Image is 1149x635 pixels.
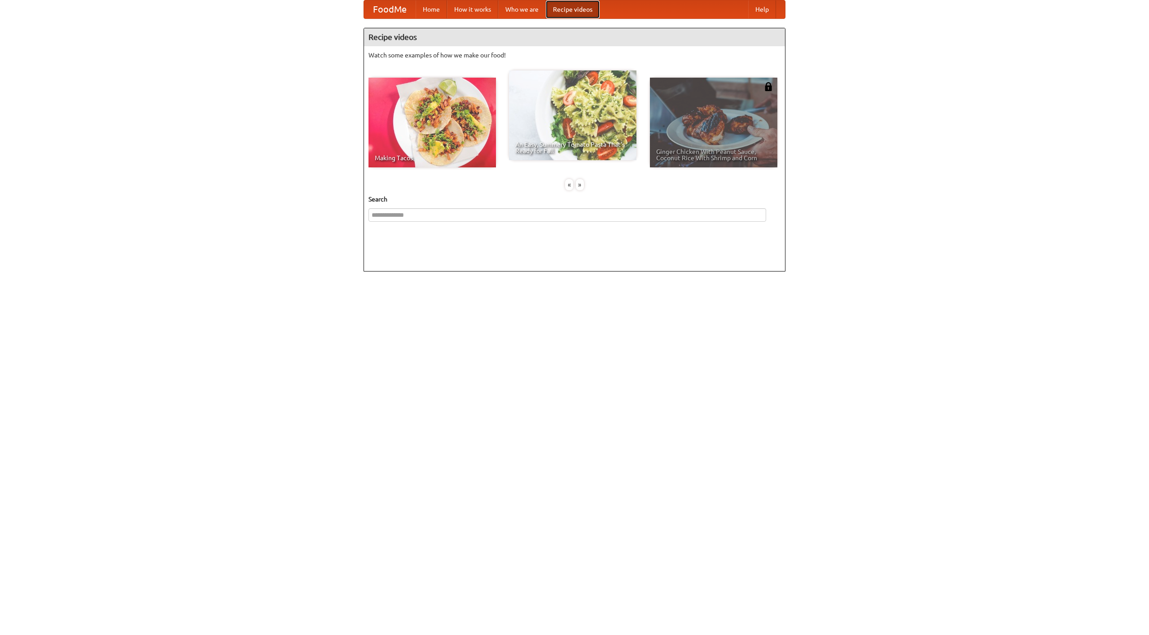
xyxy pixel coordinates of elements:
h4: Recipe videos [364,28,785,46]
div: » [576,179,584,190]
a: Help [748,0,776,18]
a: Who we are [498,0,546,18]
img: 483408.png [764,82,773,91]
a: Recipe videos [546,0,600,18]
a: Making Tacos [368,78,496,167]
a: Home [416,0,447,18]
h5: Search [368,195,781,204]
a: FoodMe [364,0,416,18]
span: An Easy, Summery Tomato Pasta That's Ready for Fall [515,141,630,154]
span: Making Tacos [375,155,490,161]
p: Watch some examples of how we make our food! [368,51,781,60]
div: « [565,179,573,190]
a: An Easy, Summery Tomato Pasta That's Ready for Fall [509,70,636,160]
a: How it works [447,0,498,18]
